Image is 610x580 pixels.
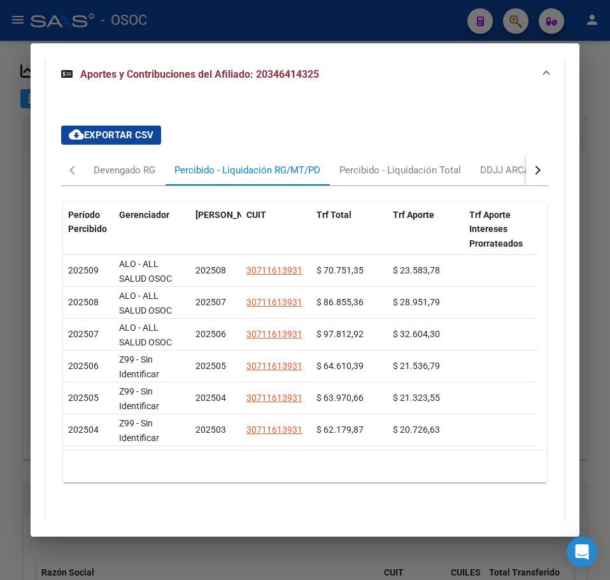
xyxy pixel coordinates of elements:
span: $ 23.583,78 [393,265,440,275]
span: $ 21.323,55 [393,393,440,403]
span: 202507 [195,297,226,307]
span: ALO - ALL SALUD OSOC [119,259,172,284]
datatable-header-cell: Período Percibido [63,201,114,257]
span: 30711613931 [246,329,302,339]
div: Percibido - Liquidación RG/MT/PD [174,163,320,177]
datatable-header-cell: Trf Aporte [388,201,464,257]
datatable-header-cell: Período Devengado [190,201,241,257]
span: ALO - ALL SALUD OSOC [119,323,172,347]
span: $ 32.604,30 [393,329,440,339]
span: $ 86.855,36 [316,297,364,307]
span: 202506 [68,361,99,371]
span: 30711613931 [246,424,302,435]
span: $ 21.536,79 [393,361,440,371]
span: $ 64.610,39 [316,361,364,371]
div: DDJJ ARCA [480,163,530,177]
span: $ 28.951,79 [393,297,440,307]
span: $ 20.726,63 [393,424,440,435]
span: Trf Aporte Intereses Prorrateados [469,210,523,249]
span: 30711613931 [246,265,302,275]
div: Devengado RG [94,163,155,177]
span: 202504 [68,424,99,435]
span: $ 62.179,87 [316,424,364,435]
span: [PERSON_NAME] [195,210,264,220]
span: 202508 [195,265,226,275]
span: Trf Total [316,210,351,220]
span: 202508 [68,297,99,307]
span: Z99 - Sin Identificar [119,386,159,411]
span: Período Percibido [68,210,107,235]
mat-expansion-panel-header: Aportes y Contribuciones del Afiliado: 20346414325 [46,54,564,95]
span: 202507 [68,329,99,339]
span: Trf Aporte [393,210,434,220]
span: 30711613931 [246,297,302,307]
span: 202506 [195,329,226,339]
span: 202504 [195,393,226,403]
div: Aportes y Contribuciones del Afiliado: 20346414325 [46,95,564,533]
button: Exportar CSV [61,126,161,145]
span: ALO - ALL SALUD OSOC [119,291,172,315]
span: CUIT [246,210,266,220]
datatable-header-cell: Gerenciador [114,201,190,257]
span: 202505 [68,393,99,403]
div: Percibido - Liquidación Total [339,163,461,177]
span: Z99 - Sin Identificar [119,418,159,443]
div: Open Intercom Messenger [567,537,597,567]
span: 202509 [68,265,99,275]
datatable-header-cell: Trf Total [311,201,388,257]
span: Exportar CSV [69,129,153,141]
datatable-header-cell: Trf Aporte Intereses Prorrateados [464,201,541,257]
mat-icon: cloud_download [69,127,84,142]
span: $ 63.970,66 [316,393,364,403]
datatable-header-cell: CUIT [241,201,311,257]
span: 30711613931 [246,393,302,403]
span: 202505 [195,361,226,371]
span: $ 70.751,35 [316,265,364,275]
span: $ 97.812,92 [316,329,364,339]
span: Aportes y Contribuciones del Afiliado: 20346414325 [80,68,319,80]
span: 30711613931 [246,361,302,371]
span: Z99 - Sin Identificar [119,354,159,379]
span: Gerenciador [119,210,169,220]
span: 202503 [195,424,226,435]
